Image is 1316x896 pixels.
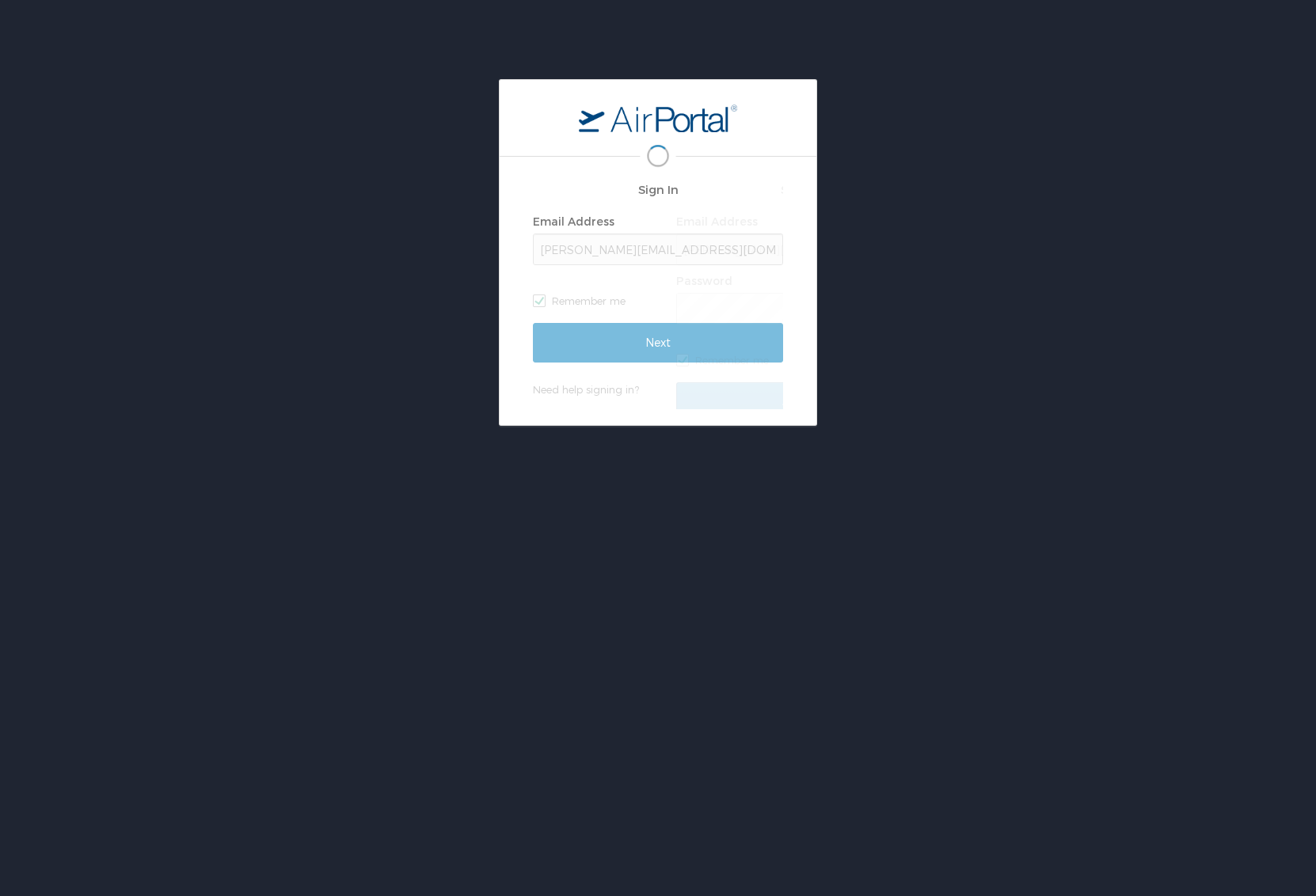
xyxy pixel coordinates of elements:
[676,382,926,422] input: Sign In
[676,180,926,199] h2: Sign In
[533,323,783,363] input: Next
[533,180,783,199] h2: Sign In
[533,215,614,228] label: Email Address
[579,104,737,132] img: logo
[676,215,758,228] label: Email Address
[676,348,926,372] label: Remember me
[676,274,732,287] label: Password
